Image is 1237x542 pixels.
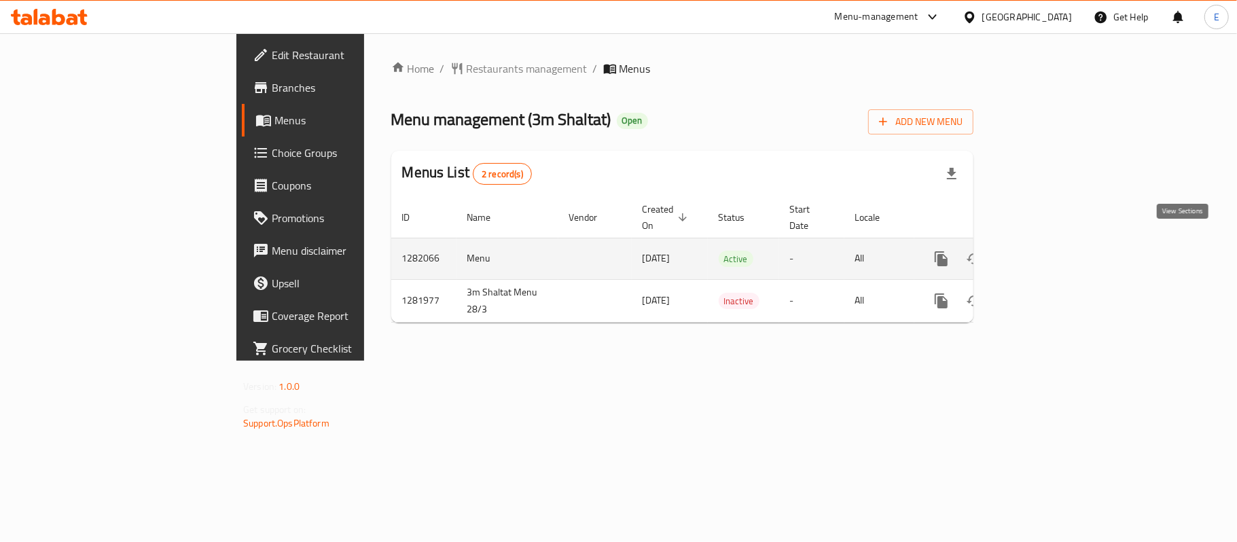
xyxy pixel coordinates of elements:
td: All [844,279,914,322]
span: Menu disclaimer [272,242,432,259]
button: more [925,242,958,275]
div: Export file [935,158,968,190]
span: Menus [274,112,432,128]
span: Promotions [272,210,432,226]
a: Choice Groups [242,137,443,169]
span: Version: [243,378,276,395]
a: Menu disclaimer [242,234,443,267]
span: Menus [620,60,651,77]
span: Upsell [272,275,432,291]
span: Status [719,209,763,225]
span: Start Date [790,201,828,234]
button: more [925,285,958,317]
span: Choice Groups [272,145,432,161]
td: Menu [456,238,558,279]
span: Created On [643,201,692,234]
button: Change Status [958,242,990,275]
div: Menu-management [835,9,918,25]
div: Open [617,113,648,129]
span: 2 record(s) [473,168,531,181]
h2: Menus List [402,162,532,185]
a: Menus [242,104,443,137]
span: Edit Restaurant [272,47,432,63]
a: Branches [242,71,443,104]
a: Promotions [242,202,443,234]
span: [DATE] [643,291,670,309]
span: 1.0.0 [279,378,300,395]
a: Grocery Checklist [242,332,443,365]
span: Name [467,209,509,225]
span: Grocery Checklist [272,340,432,357]
td: - [779,238,844,279]
a: Edit Restaurant [242,39,443,71]
span: [DATE] [643,249,670,267]
a: Coverage Report [242,300,443,332]
button: Change Status [958,285,990,317]
span: Locale [855,209,898,225]
td: 3m Shaltat Menu 28/3 [456,279,558,322]
span: Get support on: [243,401,306,418]
th: Actions [914,197,1066,238]
span: Open [617,115,648,126]
nav: breadcrumb [391,60,973,77]
li: / [593,60,598,77]
a: Support.OpsPlatform [243,414,329,432]
a: Restaurants management [450,60,588,77]
span: Inactive [719,293,759,309]
td: All [844,238,914,279]
table: enhanced table [391,197,1066,323]
span: E [1214,10,1219,24]
td: - [779,279,844,322]
span: Add New Menu [879,113,963,130]
span: Menu management ( 3m Shaltat ) [391,104,611,134]
div: Total records count [473,163,532,185]
span: Branches [272,79,432,96]
a: Upsell [242,267,443,300]
button: Add New Menu [868,109,973,134]
span: ID [402,209,428,225]
span: Coupons [272,177,432,194]
span: Coverage Report [272,308,432,324]
span: Vendor [569,209,615,225]
div: [GEOGRAPHIC_DATA] [982,10,1072,24]
span: Restaurants management [467,60,588,77]
span: Active [719,251,753,267]
a: Coupons [242,169,443,202]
